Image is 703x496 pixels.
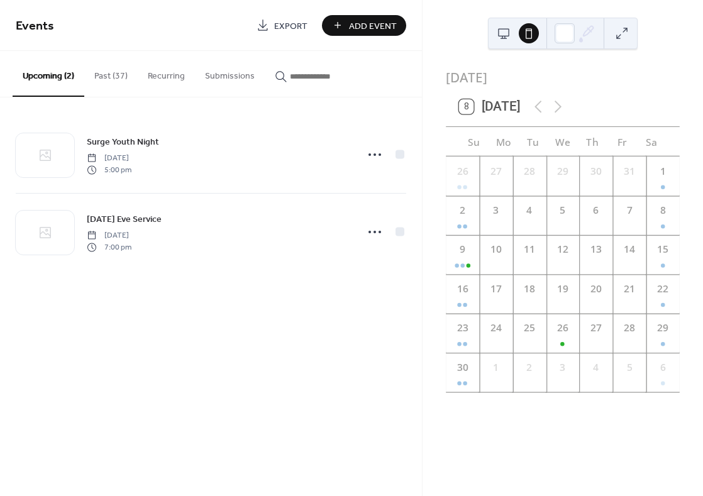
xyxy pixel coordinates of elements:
div: 3 [489,203,503,218]
button: Upcoming (2) [13,51,84,97]
div: 18 [522,282,536,296]
div: 8 [655,203,670,218]
span: Add Event [349,19,397,33]
div: 25 [522,321,536,335]
div: 27 [589,321,603,335]
div: Th [577,127,607,157]
span: [DATE] Eve Service [87,213,162,226]
a: Export [247,15,317,36]
div: 28 [522,164,536,179]
div: 21 [622,282,636,296]
div: 6 [589,203,603,218]
button: Recurring [138,51,195,96]
div: 6 [655,360,670,375]
div: Sa [637,127,667,157]
div: 11 [522,243,536,257]
a: [DATE] Eve Service [87,212,162,226]
div: 10 [489,243,503,257]
div: 26 [455,164,470,179]
div: 1 [489,360,503,375]
div: Tu [518,127,548,157]
div: 20 [589,282,603,296]
button: Add Event [322,15,406,36]
span: [DATE] [87,230,131,241]
div: 17 [489,282,503,296]
div: 3 [555,360,570,375]
div: 4 [522,203,536,218]
div: 4 [589,360,603,375]
div: 13 [589,243,603,257]
div: 30 [455,360,470,375]
div: 2 [455,203,470,218]
div: Mo [489,127,518,157]
div: 27 [489,164,503,179]
div: 23 [455,321,470,335]
button: 8[DATE] [453,96,526,118]
div: 14 [622,243,636,257]
span: Events [16,14,54,38]
div: 9 [455,243,470,257]
div: 29 [555,164,570,179]
div: 16 [455,282,470,296]
div: 22 [655,282,670,296]
span: 5:00 pm [87,164,131,175]
button: Past (37) [84,51,138,96]
div: 19 [555,282,570,296]
div: 31 [622,164,636,179]
div: 29 [655,321,670,335]
div: Su [459,127,489,157]
div: 30 [589,164,603,179]
div: 7 [622,203,636,218]
div: 24 [489,321,503,335]
div: We [548,127,577,157]
div: 12 [555,243,570,257]
span: Export [274,19,307,33]
div: 2 [522,360,536,375]
div: 1 [655,164,670,179]
div: 5 [555,203,570,218]
div: [DATE] [446,67,680,87]
div: Fr [607,127,637,157]
div: 5 [622,360,636,375]
span: [DATE] [87,153,131,164]
div: 26 [555,321,570,335]
div: 28 [622,321,636,335]
span: 7:00 pm [87,241,131,253]
a: Surge Youth Night [87,135,159,149]
div: 15 [655,243,670,257]
span: Surge Youth Night [87,136,159,149]
button: Submissions [195,51,265,96]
